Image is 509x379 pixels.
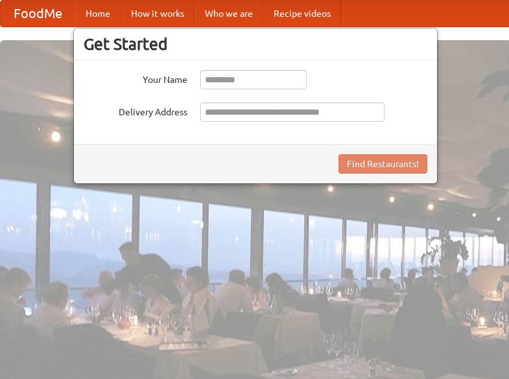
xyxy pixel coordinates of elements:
[263,1,341,27] a: Recipe videos
[84,102,187,119] label: Delivery Address
[195,1,263,27] a: Who we are
[338,154,427,174] button: Find Restaurants!
[1,1,75,27] a: FoodMe
[84,34,427,54] h3: Get Started
[121,1,195,27] a: How it works
[84,70,187,86] label: Your Name
[75,1,121,27] a: Home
